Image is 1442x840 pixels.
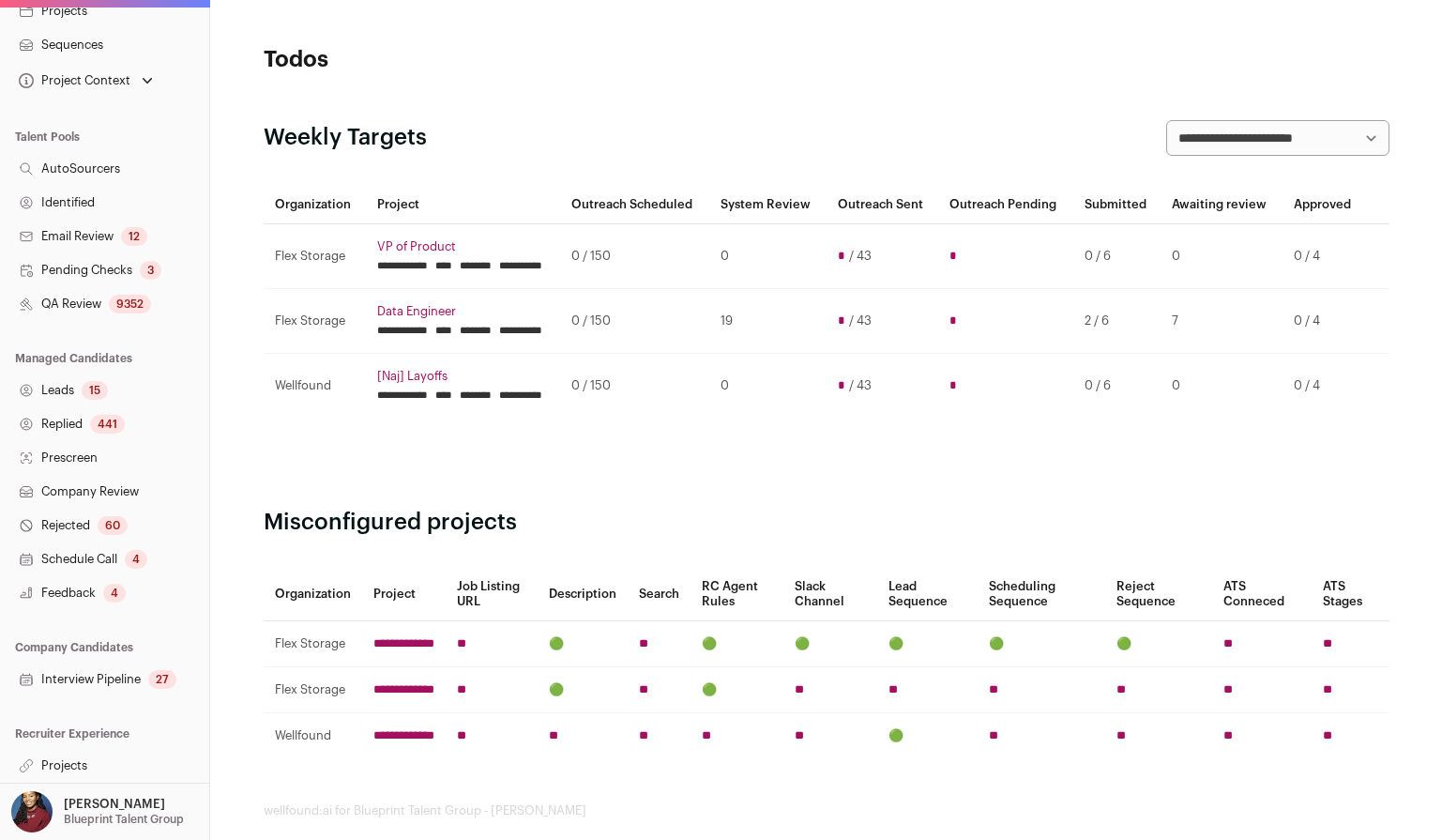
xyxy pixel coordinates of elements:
[783,568,876,621] th: Slack Channel
[1073,224,1161,289] td: 0 / 6
[264,224,366,289] td: Flex Storage
[98,516,128,535] div: 60
[264,621,362,667] td: Flex Storage
[560,289,709,354] td: 0 / 150
[264,713,362,759] td: Wellfound
[82,381,108,400] div: 15
[1312,568,1389,621] th: ATS Stages
[709,289,827,354] td: 19
[1073,354,1161,419] td: 0 / 6
[64,797,165,812] p: [PERSON_NAME]
[264,289,366,354] td: Flex Storage
[538,667,628,713] td: 🟢
[121,227,147,246] div: 12
[264,803,1389,818] footer: wellfound:ai for Blueprint Talent Group - [PERSON_NAME]
[148,670,176,689] div: 27
[938,186,1072,224] th: Outreach Pending
[691,667,783,713] td: 🟢
[538,568,628,621] th: Description
[1105,568,1212,621] th: Reject Sequence
[264,45,639,75] h1: Todos
[1161,289,1283,354] td: 7
[709,354,827,419] td: 0
[560,354,709,419] td: 0 / 150
[264,123,427,153] h2: Weekly Targets
[877,568,978,621] th: Lead Sequence
[849,313,872,328] span: / 43
[1161,224,1283,289] td: 0
[377,239,550,254] a: VP of Product
[709,186,827,224] th: System Review
[538,621,628,667] td: 🟢
[15,73,130,88] div: Project Context
[264,568,362,621] th: Organization
[90,415,125,434] div: 441
[264,508,1389,538] h2: Misconfigured projects
[125,550,147,569] div: 4
[446,568,539,621] th: Job Listing URL
[264,186,366,224] th: Organization
[1283,186,1365,224] th: Approved
[1212,568,1312,621] th: ATS Conneced
[377,304,550,319] a: Data Engineer
[978,568,1105,621] th: Scheduling Sequence
[1161,354,1283,419] td: 0
[11,791,53,832] img: 10010497-medium_jpg
[362,568,446,621] th: Project
[628,568,691,621] th: Search
[8,791,188,832] button: Open dropdown
[1073,186,1161,224] th: Submitted
[560,224,709,289] td: 0 / 150
[64,812,184,827] p: Blueprint Talent Group
[691,621,783,667] td: 🟢
[1283,354,1365,419] td: 0 / 4
[691,568,783,621] th: RC Agent Rules
[877,713,978,759] td: 🟢
[560,186,709,224] th: Outreach Scheduled
[264,667,362,713] td: Flex Storage
[827,186,938,224] th: Outreach Sent
[264,354,366,419] td: Wellfound
[1161,186,1283,224] th: Awaiting review
[849,249,872,264] span: / 43
[709,224,827,289] td: 0
[1283,289,1365,354] td: 0 / 4
[1073,289,1161,354] td: 2 / 6
[377,369,550,384] a: [Naj] Layoffs
[140,261,161,280] div: 3
[1283,224,1365,289] td: 0 / 4
[15,68,157,94] button: Open dropdown
[1105,621,1212,667] td: 🟢
[849,378,872,393] span: / 43
[366,186,561,224] th: Project
[109,295,151,313] div: 9352
[978,621,1105,667] td: 🟢
[103,584,126,603] div: 4
[783,621,876,667] td: 🟢
[877,621,978,667] td: 🟢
